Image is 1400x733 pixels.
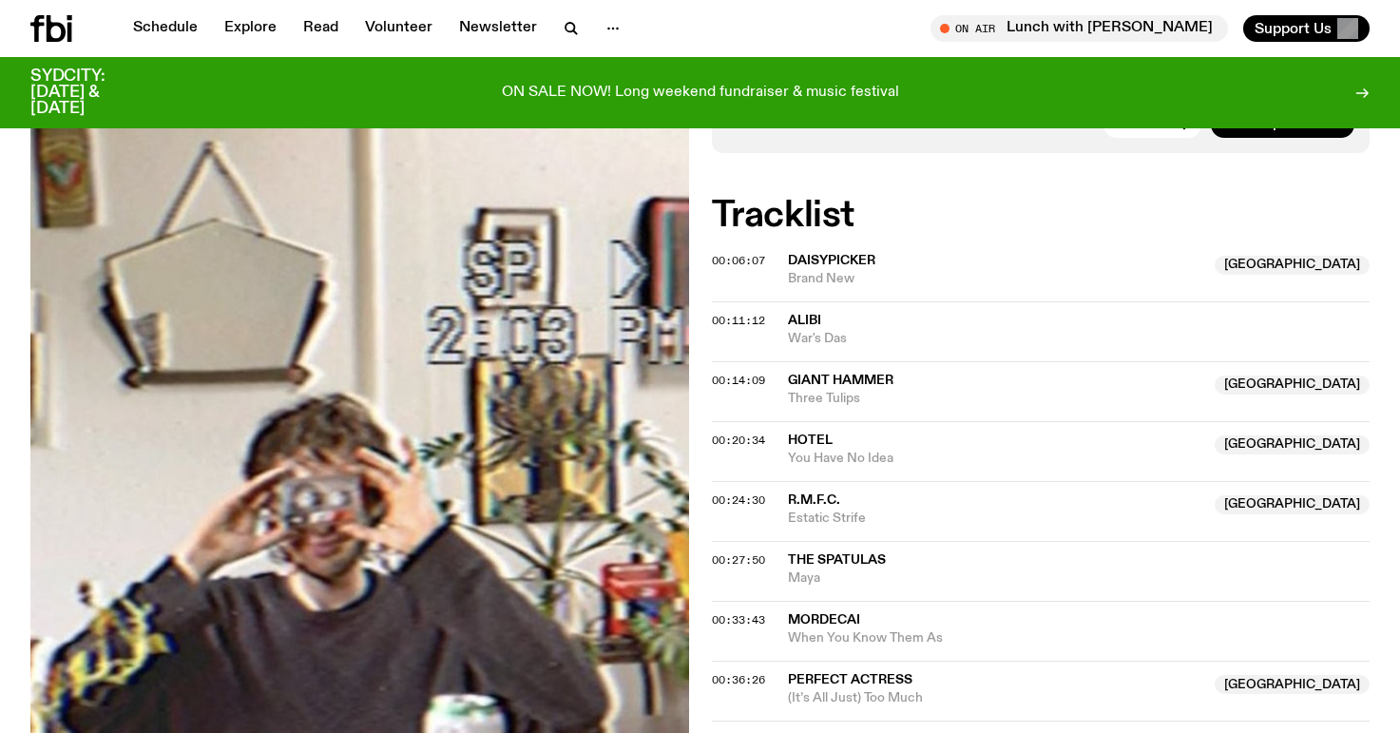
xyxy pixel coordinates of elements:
h3: SYDCITY: [DATE] & [DATE] [30,68,152,117]
a: Explore [213,15,288,42]
button: 00:14:09 [712,376,765,386]
span: When You Know Them As [788,629,1371,647]
span: Brand New [788,270,1204,288]
h2: Tracklist [712,199,1371,233]
span: Maya [788,569,1371,588]
span: The Spatulas [788,553,886,567]
button: 00:20:34 [712,435,765,446]
span: R.M.F.C. [788,493,840,507]
span: [GEOGRAPHIC_DATA] [1215,495,1370,514]
span: Giant Hammer [788,374,893,387]
span: Support Us [1255,20,1332,37]
button: On AirLunch with [PERSON_NAME] [930,15,1228,42]
span: Hotel [788,434,833,447]
span: You Have No Idea [788,450,1204,468]
span: [GEOGRAPHIC_DATA] [1215,435,1370,454]
span: 00:14:09 [712,373,765,388]
button: 00:33:43 [712,615,765,626]
button: 00:24:30 [712,495,765,506]
span: 00:36:26 [712,672,765,687]
a: Schedule [122,15,209,42]
button: 00:11:12 [712,316,765,326]
span: 00:11:12 [712,313,765,328]
button: 00:36:26 [712,675,765,685]
button: 00:06:07 [712,256,765,266]
span: Perfect Actress [788,673,912,686]
p: ON SALE NOW! Long weekend fundraiser & music festival [502,85,899,102]
span: War's Das [788,330,1371,348]
span: Estatic Strife [788,510,1204,528]
span: Alibi [788,314,821,327]
a: Newsletter [448,15,548,42]
span: [GEOGRAPHIC_DATA] [1215,675,1370,694]
span: Three Tulips [788,390,1204,408]
span: [GEOGRAPHIC_DATA] [1215,256,1370,275]
span: Daisypicker [788,254,875,267]
span: 00:27:50 [712,552,765,568]
span: 00:33:43 [712,612,765,627]
button: Support Us [1243,15,1370,42]
span: Mordecai [788,613,860,627]
span: 00:24:30 [712,492,765,508]
button: 00:27:50 [712,555,765,566]
span: (It’s All Just) Too Much [788,689,1204,707]
span: 00:06:07 [712,253,765,268]
span: 00:20:34 [712,433,765,448]
a: Volunteer [354,15,444,42]
a: Read [292,15,350,42]
span: [GEOGRAPHIC_DATA] [1215,376,1370,395]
